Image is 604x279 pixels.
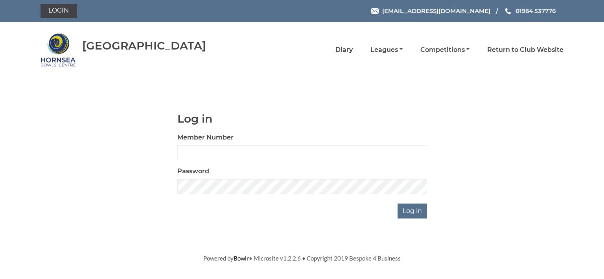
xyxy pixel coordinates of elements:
[177,113,427,125] h1: Log in
[234,255,249,262] a: Bowlr
[371,6,490,15] a: Email [EMAIL_ADDRESS][DOMAIN_NAME]
[177,167,209,176] label: Password
[177,133,234,142] label: Member Number
[335,46,353,54] a: Diary
[505,8,511,14] img: Phone us
[371,8,379,14] img: Email
[41,32,76,68] img: Hornsea Bowls Centre
[487,46,563,54] a: Return to Club Website
[420,46,470,54] a: Competitions
[370,46,403,54] a: Leagues
[516,7,556,15] span: 01964 537776
[203,255,401,262] span: Powered by • Microsite v1.2.2.6 • Copyright 2019 Bespoke 4 Business
[41,4,77,18] a: Login
[504,6,556,15] a: Phone us 01964 537776
[82,40,206,52] div: [GEOGRAPHIC_DATA]
[398,204,427,218] input: Log in
[382,7,490,15] span: [EMAIL_ADDRESS][DOMAIN_NAME]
